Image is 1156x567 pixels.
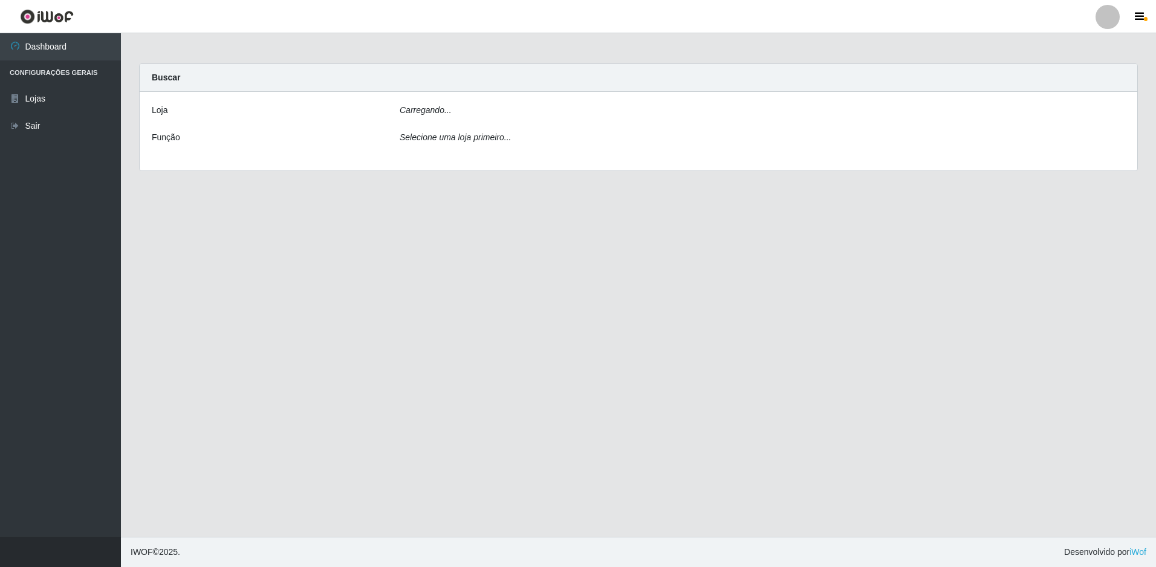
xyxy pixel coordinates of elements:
i: Selecione uma loja primeiro... [400,132,511,142]
i: Carregando... [400,105,452,115]
a: iWof [1129,547,1146,557]
label: Loja [152,104,167,117]
span: © 2025 . [131,546,180,559]
label: Função [152,131,180,144]
span: Desenvolvido por [1064,546,1146,559]
span: IWOF [131,547,153,557]
img: CoreUI Logo [20,9,74,24]
strong: Buscar [152,73,180,82]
